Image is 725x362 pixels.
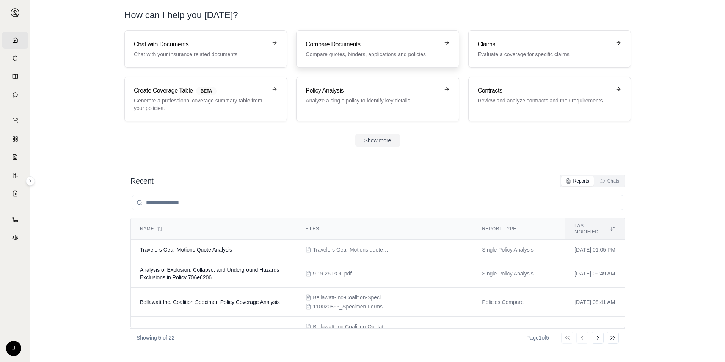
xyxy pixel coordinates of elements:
[124,9,238,21] h1: How can I help you [DATE]?
[2,211,28,228] a: Contract Analysis
[134,50,267,58] p: Chat with your insurance related documents
[2,112,28,129] a: Single Policy
[473,288,565,317] td: Policies Compare
[296,218,473,240] th: Files
[478,40,611,49] h3: Claims
[196,87,217,95] span: BETA
[11,8,20,17] img: Expand sidebar
[124,30,287,68] a: Chat with DocumentsChat with your insurance related documents
[2,87,28,103] a: Chat
[595,176,624,186] button: Chats
[565,317,625,346] td: [DATE] 08:23 AM
[561,176,594,186] button: Reports
[600,178,619,184] div: Chats
[574,223,615,235] div: Last modified
[2,167,28,184] a: Custom Report
[526,334,549,342] div: Page 1 of 5
[140,267,279,280] span: Analysis of Explosion, Collapse, and Underground Hazards Exclusions in Policy 706e6206
[313,303,389,310] span: 110020895_Specimen Forms.pdf
[2,185,28,202] a: Coverage Table
[140,226,287,232] div: Name
[468,77,631,121] a: ContractsReview and analyze contracts and their requirements
[6,341,21,356] div: J
[8,5,23,20] button: Expand sidebar
[306,40,439,49] h3: Compare Documents
[566,178,589,184] div: Reports
[137,334,174,342] p: Showing 5 of 22
[478,86,611,95] h3: Contracts
[306,50,439,58] p: Compare quotes, binders, applications and policies
[2,149,28,165] a: Claim Coverage
[2,50,28,67] a: Documents Vault
[140,247,232,253] span: Travelers Gear Motions Quote Analysis
[473,240,565,260] td: Single Policy Analysis
[313,323,389,331] span: Bellawatt-Inc-Coalition-Quotation-160069.pdf
[313,294,389,301] span: Bellawatt-Inc-Coalition-Specimen-Policy-160069.pdf
[140,299,280,305] span: Bellawatt Inc. Coalition Specimen Policy Coverage Analysis
[134,40,267,49] h3: Chat with Documents
[565,260,625,288] td: [DATE] 09:49 AM
[355,134,400,147] button: Show more
[2,32,28,49] a: Home
[124,77,287,121] a: Create Coverage TableBETAGenerate a professional coverage summary table from your policies.
[468,30,631,68] a: ClaimsEvaluate a coverage for specific claims
[478,97,611,104] p: Review and analyze contracts and their requirements
[313,246,389,253] span: Travelers Gear Motions quote.pdf
[306,97,439,104] p: Analyze a single policy to identify key details
[296,30,459,68] a: Compare DocumentsCompare quotes, binders, applications and policies
[478,50,611,58] p: Evaluate a coverage for specific claims
[2,131,28,147] a: Policy Comparisons
[473,317,565,346] td: Policies Compare
[565,288,625,317] td: [DATE] 08:41 AM
[2,229,28,246] a: Legal Search Engine
[565,240,625,260] td: [DATE] 01:05 PM
[313,270,352,277] span: 9 19 25 POL.pdf
[2,68,28,85] a: Prompt Library
[296,77,459,121] a: Policy AnalysisAnalyze a single policy to identify key details
[26,176,35,186] button: Expand sidebar
[130,176,153,186] h2: Recent
[134,86,267,95] h3: Create Coverage Table
[473,218,565,240] th: Report Type
[134,97,267,112] p: Generate a professional coverage summary table from your policies.
[473,260,565,288] td: Single Policy Analysis
[306,86,439,95] h3: Policy Analysis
